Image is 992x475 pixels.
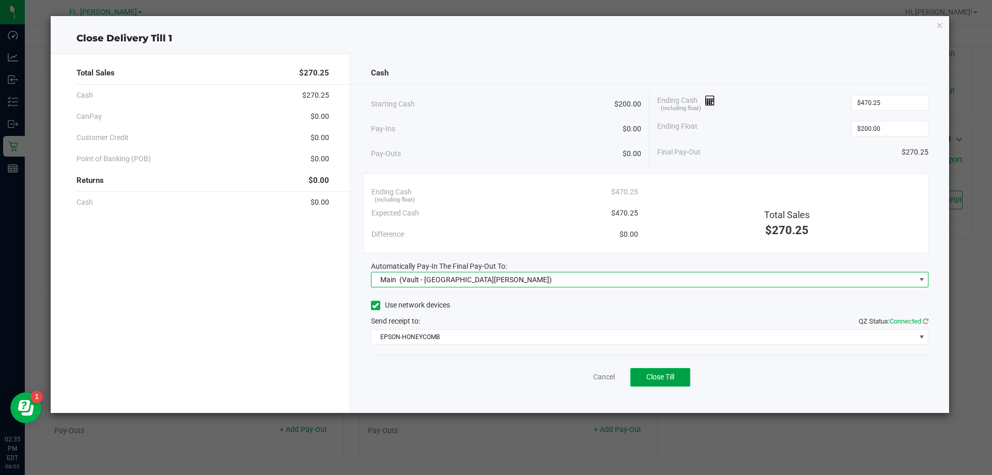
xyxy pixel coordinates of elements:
[76,111,102,122] span: CanPay
[76,67,115,79] span: Total Sales
[371,99,415,110] span: Starting Cash
[623,148,641,159] span: $0.00
[371,262,507,270] span: Automatically Pay-In The Final Pay-Out To:
[646,373,674,381] span: Close Till
[371,67,389,79] span: Cash
[76,132,129,143] span: Customer Credit
[371,124,395,134] span: Pay-Ins
[308,175,329,187] span: $0.00
[371,229,404,240] span: Difference
[76,90,93,101] span: Cash
[375,196,415,205] span: (including float)
[657,147,701,158] span: Final Pay-Out
[371,300,450,311] label: Use network devices
[76,197,93,208] span: Cash
[619,229,638,240] span: $0.00
[661,104,701,113] span: (including float)
[902,147,928,158] span: $270.25
[311,132,329,143] span: $0.00
[859,317,928,325] span: QZ Status:
[765,224,809,237] span: $270.25
[76,170,329,192] div: Returns
[371,330,916,344] span: EPSON-HONEYCOMB
[890,317,921,325] span: Connected
[623,124,641,134] span: $0.00
[593,372,615,382] a: Cancel
[657,95,715,111] span: Ending Cash
[371,187,412,197] span: Ending Cash
[611,208,638,219] span: $470.25
[371,148,401,159] span: Pay-Outs
[311,111,329,122] span: $0.00
[380,275,396,284] span: Main
[764,209,810,220] span: Total Sales
[657,121,698,136] span: Ending Float
[399,275,552,284] span: (Vault - [GEOGRAPHIC_DATA][PERSON_NAME])
[10,392,41,423] iframe: Resource center
[311,197,329,208] span: $0.00
[302,90,329,101] span: $270.25
[371,208,419,219] span: Expected Cash
[30,391,43,403] iframe: Resource center unread badge
[76,154,151,164] span: Point of Banking (POB)
[630,368,690,387] button: Close Till
[299,67,329,79] span: $270.25
[51,32,950,45] div: Close Delivery Till 1
[611,187,638,197] span: $470.25
[311,154,329,164] span: $0.00
[371,317,420,325] span: Send receipt to:
[614,99,641,110] span: $200.00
